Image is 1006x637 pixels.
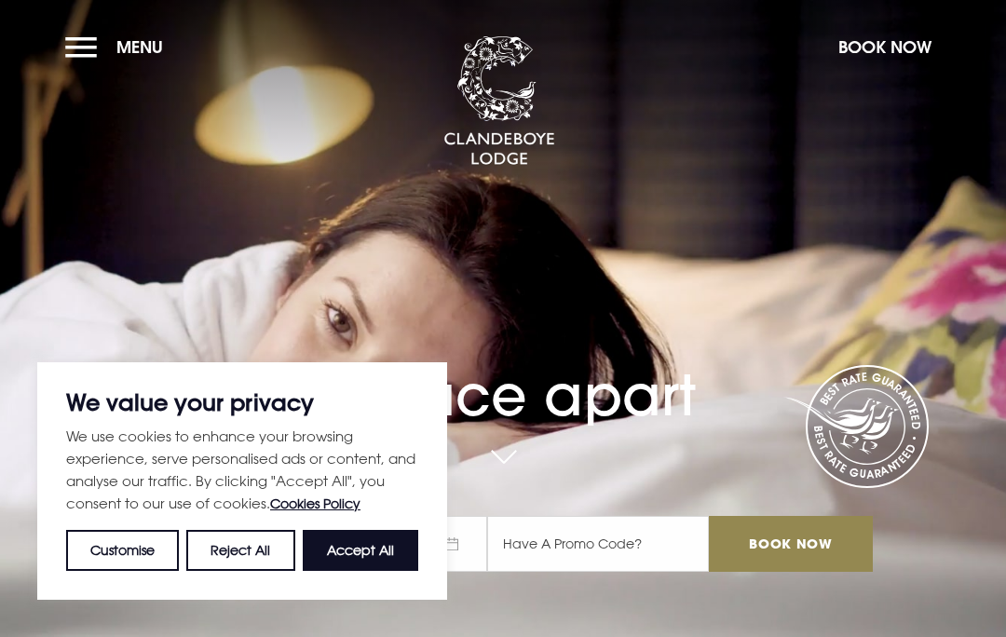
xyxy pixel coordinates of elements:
input: Book Now [709,516,873,572]
button: Reject All [186,530,294,571]
a: Cookies Policy [270,495,360,511]
button: Customise [66,530,179,571]
p: We use cookies to enhance your browsing experience, serve personalised ads or content, and analys... [66,425,418,515]
span: Menu [116,36,163,58]
div: We value your privacy [37,362,447,600]
img: Clandeboye Lodge [443,36,555,167]
button: Book Now [829,27,941,67]
button: Accept All [303,530,418,571]
h1: A place apart [133,323,873,428]
p: We value your privacy [66,391,418,413]
input: Have A Promo Code? [487,516,709,572]
button: Menu [65,27,172,67]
